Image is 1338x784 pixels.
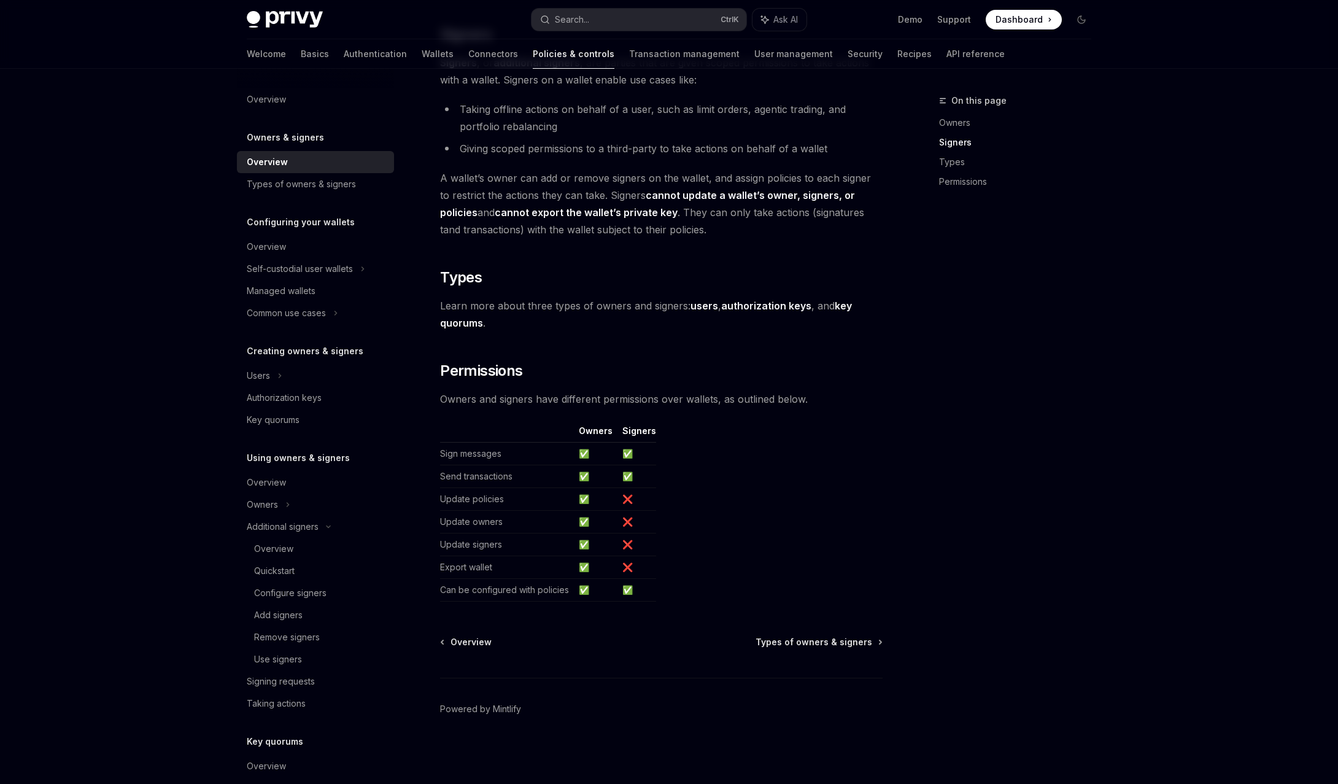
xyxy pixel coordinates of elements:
td: Update signers [440,534,574,556]
a: users [690,300,718,312]
a: Overview [237,236,394,258]
a: Overview [237,755,394,777]
a: Key quorums [237,409,394,431]
a: Types of owners & signers [237,173,394,195]
a: Signers [939,133,1101,152]
a: Permissions [939,172,1101,192]
span: Ctrl K [721,15,739,25]
li: Taking offline actions on behalf of a user, such as limit orders, agentic trading, and portfolio ... [440,101,883,135]
div: Types of owners & signers [247,177,356,192]
a: Taking actions [237,693,394,715]
a: Support [937,14,971,26]
a: Demo [898,14,922,26]
a: Wallets [422,39,454,69]
img: dark logo [247,11,323,28]
a: Signing requests [237,670,394,693]
button: Ask AI [752,9,806,31]
a: Overview [237,472,394,494]
h5: Using owners & signers [247,451,350,465]
span: Owners and signers have different permissions over wallets, as outlined below. [440,390,883,408]
td: ❌ [617,511,656,534]
strong: cannot update a wallet’s owner, signers, or policies [440,189,855,219]
span: , or , are parties that are given scoped permissions to take actions with a wallet. Signers on a ... [440,54,883,88]
span: Dashboard [996,14,1043,26]
span: Overview [451,636,492,648]
div: Quickstart [254,564,295,578]
strong: cannot export the wallet’s private key [495,206,678,219]
span: Ask AI [773,14,798,26]
td: ✅ [574,443,617,465]
div: Configure signers [254,586,327,600]
td: ❌ [617,534,656,556]
h5: Configuring your wallets [247,215,355,230]
td: ✅ [574,579,617,602]
div: Key quorums [247,413,300,427]
td: Can be configured with policies [440,579,574,602]
a: Use signers [237,648,394,670]
div: Overview [247,475,286,490]
a: Basics [301,39,329,69]
div: Overview [247,239,286,254]
a: Policies & controls [533,39,614,69]
div: Use signers [254,652,302,667]
th: Signers [617,425,656,443]
td: ✅ [617,443,656,465]
div: Search... [555,12,589,27]
a: authorization keys [721,300,811,312]
a: Recipes [897,39,932,69]
div: Overview [247,759,286,774]
a: Types [939,152,1101,172]
td: ✅ [574,488,617,511]
td: ✅ [574,511,617,534]
a: Connectors [468,39,518,69]
span: On this page [951,93,1007,108]
div: Users [247,368,270,383]
button: Toggle dark mode [1072,10,1091,29]
div: Add signers [254,608,303,623]
th: Owners [574,425,617,443]
td: Send transactions [440,465,574,488]
button: Search...CtrlK [532,9,746,31]
td: Update owners [440,511,574,534]
div: Overview [254,541,293,556]
div: Overview [247,92,286,107]
td: ❌ [617,556,656,579]
div: Common use cases [247,306,326,320]
div: Managed wallets [247,284,315,298]
td: ✅ [617,579,656,602]
div: Authorization keys [247,390,322,405]
div: Remove signers [254,630,320,645]
div: Taking actions [247,696,306,711]
a: Overview [237,151,394,173]
a: Add signers [237,604,394,626]
span: Learn more about three types of owners and signers: , , and . [440,297,883,332]
td: ✅ [574,465,617,488]
span: Types [440,268,482,287]
div: Self-custodial user wallets [247,262,353,276]
a: Owners [939,113,1101,133]
a: Managed wallets [237,280,394,302]
span: A wallet’s owner can add or remove signers on the wallet, and assign policies to each signer to r... [440,169,883,238]
a: API reference [946,39,1005,69]
td: Update policies [440,488,574,511]
td: ✅ [617,465,656,488]
a: Overview [237,88,394,111]
td: ✅ [574,556,617,579]
td: ❌ [617,488,656,511]
a: Powered by Mintlify [440,703,521,715]
td: Sign messages [440,443,574,465]
div: Overview [247,155,288,169]
a: User management [754,39,833,69]
a: Overview [237,538,394,560]
span: Types of owners & signers [756,636,872,648]
a: Welcome [247,39,286,69]
a: Types of owners & signers [756,636,881,648]
div: Additional signers [247,519,319,534]
h5: Owners & signers [247,130,324,145]
div: Signing requests [247,674,315,689]
h5: Key quorums [247,734,303,749]
a: Overview [441,636,492,648]
li: Giving scoped permissions to a third-party to take actions on behalf of a wallet [440,140,883,157]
